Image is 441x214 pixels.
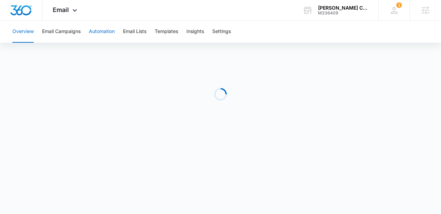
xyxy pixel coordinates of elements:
button: Email Lists [123,21,146,43]
div: account id [318,11,368,15]
button: Overview [12,21,34,43]
button: Templates [155,21,178,43]
div: notifications count [396,2,402,8]
span: Email [53,6,69,13]
div: account name [318,5,368,11]
button: Email Campaigns [42,21,81,43]
button: Insights [186,21,204,43]
button: Settings [212,21,231,43]
button: Automation [89,21,115,43]
span: 1 [396,2,402,8]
